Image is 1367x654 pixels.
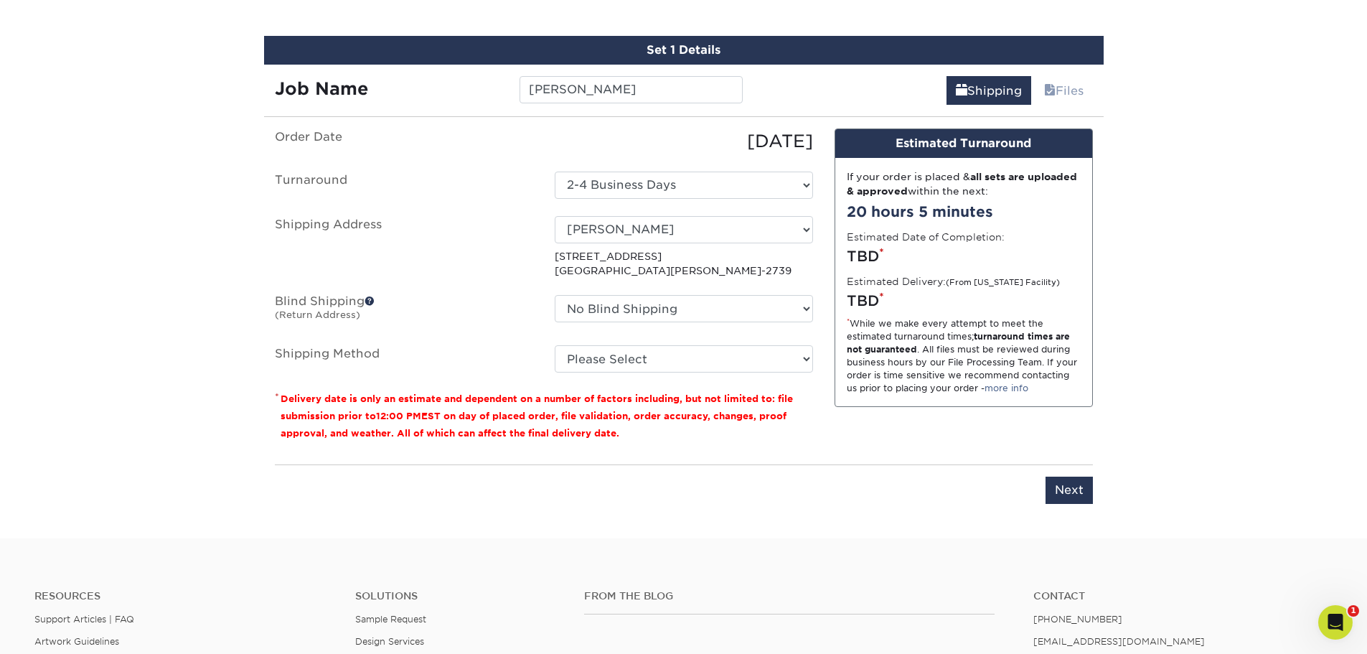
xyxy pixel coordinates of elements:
h4: From the Blog [584,590,995,602]
label: Estimated Delivery: [847,274,1060,289]
a: Shipping [946,76,1031,105]
h4: Resources [34,590,334,602]
a: Design Services [355,636,424,647]
a: Sample Request [355,614,426,625]
small: (Return Address) [275,309,360,320]
label: Order Date [264,129,544,154]
small: Delivery date is only an estimate and dependent on a number of factors including, but not limited... [281,393,793,439]
a: Contact [1033,590,1333,602]
input: Next [1046,477,1093,504]
a: more info [985,383,1028,393]
p: [STREET_ADDRESS] [GEOGRAPHIC_DATA][PERSON_NAME]-2739 [555,249,813,279]
label: Turnaround [264,172,544,199]
div: While we make every attempt to meet the estimated turnaround times; . All files must be reviewed ... [847,317,1081,395]
iframe: Intercom live chat [1318,605,1353,640]
h4: Solutions [355,590,563,602]
span: 1 [1348,605,1359,617]
iframe: Google Customer Reviews [4,610,122,649]
a: Files [1035,76,1093,105]
div: 20 hours 5 minutes [847,201,1081,223]
small: (From [US_STATE] Facility) [946,278,1060,287]
span: files [1044,84,1056,98]
div: Estimated Turnaround [835,129,1092,158]
label: Shipping Address [264,216,544,279]
label: Shipping Method [264,345,544,373]
div: TBD [847,290,1081,312]
div: TBD [847,246,1081,267]
label: Blind Shipping [264,295,544,328]
div: Set 1 Details [264,36,1104,65]
span: 12:00 PM [376,411,421,421]
label: Estimated Date of Completion: [847,230,1005,244]
strong: Job Name [275,78,368,99]
div: If your order is placed & within the next: [847,169,1081,199]
div: [DATE] [544,129,824,154]
span: shipping [956,84,967,98]
input: Enter a job name [520,76,743,103]
a: [PHONE_NUMBER] [1033,614,1122,625]
a: [EMAIL_ADDRESS][DOMAIN_NAME] [1033,636,1205,647]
